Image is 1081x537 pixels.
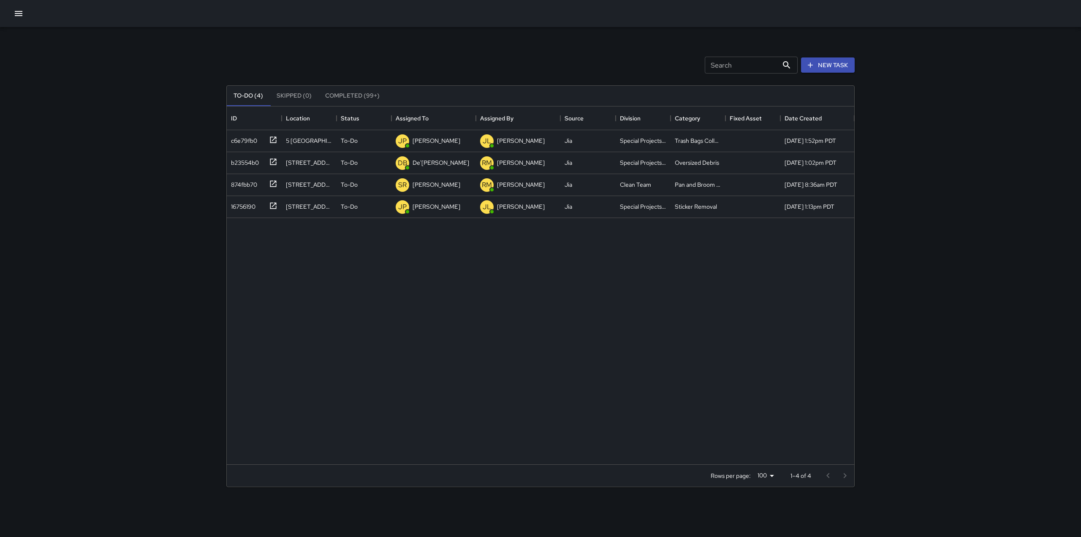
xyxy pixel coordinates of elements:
div: Assigned By [480,106,513,130]
div: ID [227,106,282,130]
button: To-Do (4) [227,86,270,106]
div: 100 [754,469,777,482]
div: c6e79fb0 [228,133,257,145]
div: Jia [565,180,572,189]
div: Pan and Broom Block Faces [675,180,721,189]
div: 124 Market Street [286,180,332,189]
p: RM [482,158,492,168]
p: To-Do [341,158,358,167]
p: To-Do [341,180,358,189]
p: Rows per page: [711,472,751,480]
div: Source [560,106,615,130]
div: Jia [565,158,572,167]
p: DB [398,158,407,168]
div: 874fbb70 [228,177,257,189]
div: Location [282,106,337,130]
div: 9/7/2025, 1:13pm PDT [785,202,834,211]
p: RM [482,180,492,190]
p: JL [483,136,491,146]
div: Special Projects Team [620,158,666,167]
div: Status [341,106,359,130]
div: 22 Battery Street [286,202,332,211]
button: Completed (99+) [318,86,386,106]
button: New Task [801,57,855,73]
div: Division [616,106,671,130]
p: JL [483,202,491,212]
div: 16756190 [228,199,255,211]
div: Fixed Asset [730,106,762,130]
p: JP [398,136,407,146]
button: Skipped (0) [270,86,318,106]
div: b23554b0 [228,155,259,167]
p: De'[PERSON_NAME] [413,158,469,167]
p: [PERSON_NAME] [413,180,460,189]
p: [PERSON_NAME] [413,136,460,145]
div: Jia [565,202,572,211]
div: 9/8/2025, 1:02pm PDT [785,158,837,167]
p: SR [398,180,407,190]
p: [PERSON_NAME] [497,136,545,145]
div: Jia [565,136,572,145]
div: Assigned By [476,106,560,130]
p: To-Do [341,136,358,145]
div: Assigned To [396,106,429,130]
p: 1–4 of 4 [790,472,811,480]
div: 303 Sacramento Street [286,158,332,167]
div: Oversized Debris [675,158,719,167]
div: Date Created [785,106,822,130]
p: [PERSON_NAME] [497,180,545,189]
div: Sticker Removal [675,202,717,211]
div: Special Projects Team [620,202,666,211]
div: Status [337,106,391,130]
p: [PERSON_NAME] [497,202,545,211]
div: Location [286,106,310,130]
div: 9/8/2025, 8:36am PDT [785,180,837,189]
p: [PERSON_NAME] [497,158,545,167]
div: Category [675,106,700,130]
div: Category [671,106,725,130]
div: Assigned To [391,106,476,130]
div: ID [231,106,237,130]
p: To-Do [341,202,358,211]
div: Division [620,106,641,130]
div: Special Projects Team [620,136,666,145]
p: JP [398,202,407,212]
div: Clean Team [620,180,651,189]
div: Date Created [780,106,854,130]
div: Source [565,106,584,130]
div: Trash Bags Collected [675,136,721,145]
div: 9/8/2025, 1:52pm PDT [785,136,836,145]
div: Fixed Asset [725,106,780,130]
div: 5 Embarcadero Center [286,136,332,145]
p: [PERSON_NAME] [413,202,460,211]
